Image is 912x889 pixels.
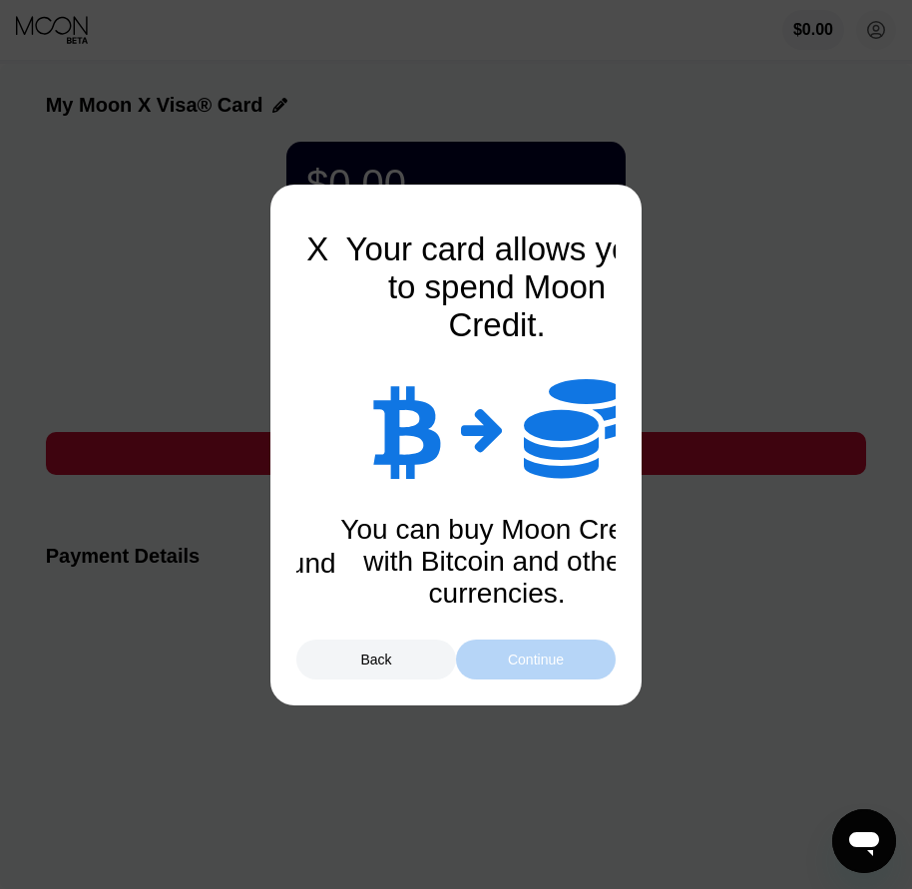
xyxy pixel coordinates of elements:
[370,379,441,479] div: 
[524,374,624,484] div: 
[508,652,564,667] div: Continue
[832,809,896,873] iframe: Button to launch messaging window
[337,514,657,610] div: You can buy Moon Credit with Bitcoin and other currencies.
[360,652,391,667] div: Back
[296,640,456,679] div: Back
[337,230,657,344] div: Your card allows you to spend Moon Credit.
[456,640,616,679] div: Continue
[461,404,504,454] div: 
